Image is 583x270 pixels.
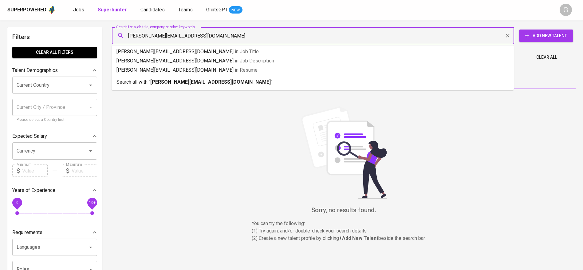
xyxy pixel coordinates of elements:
[86,81,95,89] button: Open
[73,7,84,13] span: Jobs
[116,78,509,86] p: Search all with " "
[112,205,576,215] h6: Sorry, no results found.
[17,117,93,123] p: Please select a Country first
[339,235,378,241] b: + Add New Talent
[229,7,242,13] span: NEW
[206,7,228,13] span: GlintsGPT
[89,201,95,205] span: 10+
[116,48,509,55] p: [PERSON_NAME][EMAIL_ADDRESS][DOMAIN_NAME]
[12,47,97,58] button: Clear All filters
[298,106,390,199] img: file_searching.svg
[140,6,166,14] a: Candidates
[12,187,55,194] p: Years of Experience
[560,4,572,16] div: G
[536,54,557,61] span: Clear All
[98,7,127,13] b: Superhunter
[178,6,194,14] a: Teams
[206,6,242,14] a: GlintsGPT NEW
[116,57,509,65] p: [PERSON_NAME][EMAIL_ADDRESS][DOMAIN_NAME]
[22,165,48,177] input: Value
[12,133,47,140] p: Expected Salary
[140,7,165,13] span: Candidates
[86,147,95,155] button: Open
[116,66,509,74] p: [PERSON_NAME][EMAIL_ADDRESS][DOMAIN_NAME]
[16,201,18,205] span: 0
[150,79,271,85] b: [PERSON_NAME][EMAIL_ADDRESS][DOMAIN_NAME]
[252,220,436,227] p: You can try the following :
[235,67,258,73] span: in Resume
[86,243,95,252] button: Open
[17,49,92,56] span: Clear All filters
[252,227,436,235] p: (1) Try again, and/or double-check your search details,
[12,229,42,236] p: Requirements
[12,226,97,239] div: Requirements
[503,31,512,40] button: Clear
[12,32,97,42] h6: Filters
[12,184,97,197] div: Years of Experience
[235,49,259,54] span: in Job Title
[12,130,97,142] div: Expected Salary
[252,235,436,242] p: (2) Create a new talent profile by clicking beside the search bar.
[524,32,568,40] span: Add New Talent
[519,30,573,42] button: Add New Talent
[72,165,97,177] input: Value
[48,5,56,14] img: app logo
[235,58,274,64] span: in Job Description
[12,67,58,74] p: Talent Demographics
[7,5,56,14] a: Superpoweredapp logo
[98,6,128,14] a: Superhunter
[178,7,193,13] span: Teams
[534,52,560,63] button: Clear All
[73,6,85,14] a: Jobs
[7,6,46,14] div: Superpowered
[12,64,97,77] div: Talent Demographics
